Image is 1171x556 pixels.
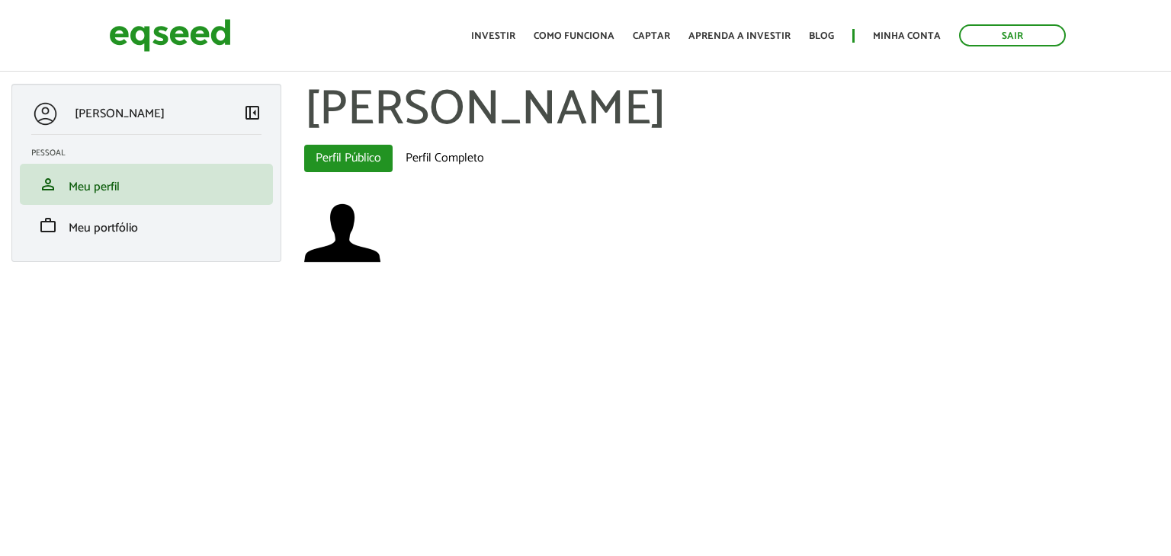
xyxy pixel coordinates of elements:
a: Blog [809,31,834,41]
a: Investir [471,31,515,41]
span: Meu perfil [69,177,120,197]
span: left_panel_close [243,104,261,122]
a: Captar [633,31,670,41]
a: Aprenda a investir [688,31,791,41]
span: work [39,216,57,235]
span: Meu portfólio [69,218,138,238]
a: personMeu perfil [31,175,261,193]
a: Colapsar menu [243,104,261,125]
img: Foto de Geovani Batista Pereira [304,195,380,271]
p: [PERSON_NAME] [75,107,165,121]
span: person [39,175,57,193]
a: Perfil Público [304,145,393,172]
a: workMeu portfólio [31,216,261,235]
h2: Pessoal [31,149,273,158]
a: Sair [959,24,1066,46]
img: EqSeed [109,15,231,56]
h1: [PERSON_NAME] [304,84,1160,137]
li: Meu portfólio [20,205,273,246]
li: Meu perfil [20,164,273,205]
a: Minha conta [873,31,941,41]
a: Como funciona [534,31,614,41]
a: Perfil Completo [394,145,496,172]
a: Ver perfil do usuário. [304,195,380,271]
